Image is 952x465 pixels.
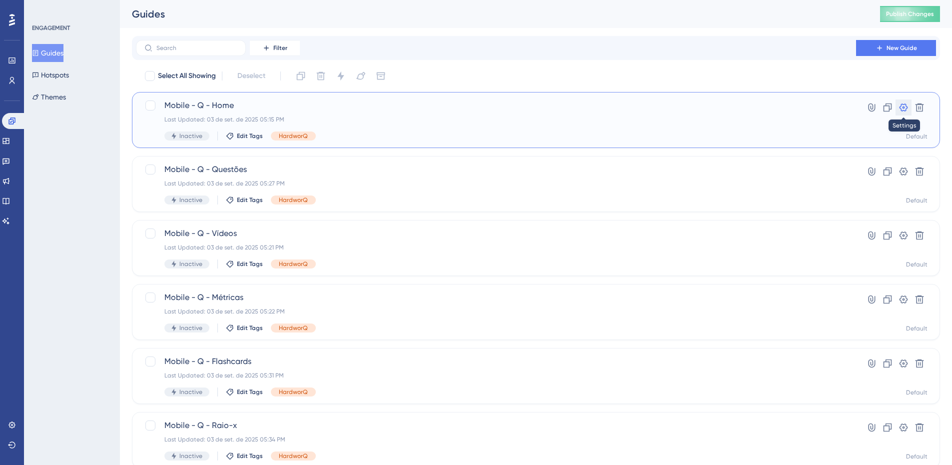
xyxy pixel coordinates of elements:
[237,324,263,332] span: Edit Tags
[279,452,308,460] span: HardworQ
[164,291,828,303] span: Mobile - Q - Métricas
[226,260,263,268] button: Edit Tags
[164,307,828,315] div: Last Updated: 03 de set. de 2025 05:22 PM
[164,227,828,239] span: Mobile - Q - Vídeos
[179,260,202,268] span: Inactive
[856,40,936,56] button: New Guide
[250,40,300,56] button: Filter
[273,44,287,52] span: Filter
[237,132,263,140] span: Edit Tags
[237,70,265,82] span: Deselect
[887,44,917,52] span: New Guide
[179,196,202,204] span: Inactive
[237,260,263,268] span: Edit Tags
[164,371,828,379] div: Last Updated: 03 de set. de 2025 05:31 PM
[32,66,69,84] button: Hotspots
[164,419,828,431] span: Mobile - Q - Raio-x
[226,196,263,204] button: Edit Tags
[906,260,928,268] div: Default
[179,324,202,332] span: Inactive
[226,324,263,332] button: Edit Tags
[156,44,237,51] input: Search
[164,435,828,443] div: Last Updated: 03 de set. de 2025 05:34 PM
[906,132,928,140] div: Default
[237,196,263,204] span: Edit Tags
[906,388,928,396] div: Default
[164,163,828,175] span: Mobile - Q - Questões
[32,24,70,32] div: ENGAGEMENT
[906,452,928,460] div: Default
[164,243,828,251] div: Last Updated: 03 de set. de 2025 05:21 PM
[906,196,928,204] div: Default
[880,6,940,22] button: Publish Changes
[906,324,928,332] div: Default
[179,452,202,460] span: Inactive
[226,452,263,460] button: Edit Tags
[279,324,308,332] span: HardworQ
[132,7,855,21] div: Guides
[279,132,308,140] span: HardworQ
[226,388,263,396] button: Edit Tags
[164,99,828,111] span: Mobile - Q - Home
[237,452,263,460] span: Edit Tags
[32,88,66,106] button: Themes
[32,44,63,62] button: Guides
[279,260,308,268] span: HardworQ
[179,388,202,396] span: Inactive
[164,179,828,187] div: Last Updated: 03 de set. de 2025 05:27 PM
[237,388,263,396] span: Edit Tags
[179,132,202,140] span: Inactive
[226,132,263,140] button: Edit Tags
[886,10,934,18] span: Publish Changes
[164,115,828,123] div: Last Updated: 03 de set. de 2025 05:15 PM
[158,70,216,82] span: Select All Showing
[164,355,828,367] span: Mobile - Q - Flashcards
[279,196,308,204] span: HardworQ
[228,67,274,85] button: Deselect
[279,388,308,396] span: HardworQ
